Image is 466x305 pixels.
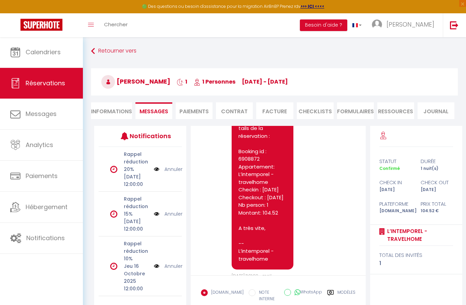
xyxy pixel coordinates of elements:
img: ... [372,19,382,30]
div: [DOMAIN_NAME] [375,208,416,214]
li: CHECKLISTS [297,102,334,119]
span: Paiements [26,172,58,180]
div: statut [375,157,416,165]
p: [DATE] 12:00:00 [124,173,149,188]
img: NO IMAGE [154,262,159,270]
div: [DATE] [416,187,457,193]
a: Annuler [164,262,183,270]
span: [DATE] - [DATE] [242,78,288,86]
span: Notifications [26,234,65,242]
a: Annuler [164,165,183,173]
img: logout [450,21,458,29]
li: Contrat [216,102,253,119]
div: Plateforme [375,200,416,208]
div: [DATE] [375,187,416,193]
pre: Bonjour, Voici le lien pour télécharger votre facture : Détails de la réservation : Booking id : ... [238,78,287,263]
span: 1 Personnes [194,78,235,86]
label: [DOMAIN_NAME] [208,289,244,297]
span: Messages [140,107,168,115]
img: Super Booking [20,19,62,31]
div: 104.52 € [416,208,457,214]
img: NO IMAGE [154,165,159,173]
li: Facture [256,102,293,119]
div: 1 nuit(s) [416,165,457,172]
div: total des invités [379,251,453,259]
div: durée [416,157,457,165]
label: WhatsApp [291,289,322,296]
li: Paiements [176,102,213,119]
li: Journal [418,102,454,119]
div: 1 [379,259,453,267]
span: Hébergement [26,203,68,211]
h3: Notifications [130,128,164,144]
label: Modèles [337,289,355,303]
p: [DATE] 12:00:00 [124,218,149,233]
div: check out [416,178,457,187]
li: Informations [91,102,132,119]
span: Calendriers [26,48,61,56]
p: Jeu 16 Octobre 2025 12:00:00 [124,262,149,292]
span: 1 [177,78,187,86]
span: [PERSON_NAME] [101,77,170,86]
a: Retourner vers [91,45,458,57]
span: Chercher [104,21,128,28]
label: NOTE INTERNE [256,289,279,302]
li: FORMULAIRES [337,102,374,119]
p: Rappel réduction 20% [124,150,149,173]
span: Confirmé [379,165,400,171]
span: [PERSON_NAME] [387,20,434,29]
span: [DATE] 11:01:22 - mail [232,273,272,279]
p: Rappel réduction 15% [124,195,149,218]
span: Messages [26,110,57,118]
div: check in [375,178,416,187]
a: ... [PERSON_NAME] [367,13,443,37]
a: Chercher [99,13,133,37]
p: Rappel réduction 10% [124,240,149,262]
span: Analytics [26,141,53,149]
button: Besoin d'aide ? [300,19,347,31]
img: NO IMAGE [154,210,159,218]
a: >>> ICI <<<< [301,3,324,9]
a: L’intemporel - travelhome [385,227,453,243]
li: Ressources [377,102,414,119]
a: Annuler [164,210,183,218]
div: Prix total [416,200,457,208]
span: Réservations [26,79,65,87]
